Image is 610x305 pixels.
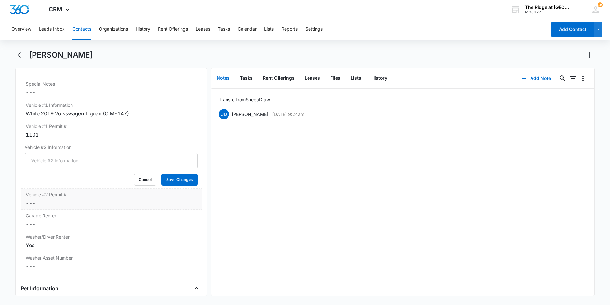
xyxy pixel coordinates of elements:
button: Close [191,283,202,293]
div: Vehicle #1 Permit #1101 [21,120,202,141]
span: CRM [49,6,62,12]
button: Tasks [235,68,258,88]
dd: --- [26,199,197,207]
button: Tasks [218,19,230,40]
button: Organizations [99,19,128,40]
p: [DATE] 9:24am [272,111,304,118]
label: Vehicle #2 Information [25,144,198,151]
div: Washer Asset Number--- [21,252,202,273]
div: Vehicle #2 Permit #--- [21,189,202,210]
label: Vehicle #1 Permit # [26,123,197,129]
button: Contacts [72,19,91,40]
button: Settings [305,19,323,40]
button: Save Changes [161,174,198,186]
h4: Pet Information [21,285,58,292]
button: Overflow Menu [578,73,588,83]
button: Overview [11,19,31,40]
div: account id [525,10,572,14]
button: Add Note [515,71,557,86]
button: Calendar [238,19,257,40]
button: Back [15,50,25,60]
button: Actions [584,50,595,60]
span: JD [219,109,229,119]
button: Reports [281,19,298,40]
p: [PERSON_NAME] [232,111,268,118]
button: Add Contact [551,22,594,37]
dd: --- [26,89,197,96]
dd: --- [26,220,197,228]
div: notifications count [598,2,603,7]
label: Garage Renter [26,212,197,219]
div: Yes [26,241,197,249]
div: account name [525,5,572,10]
input: Vehicle #2 Information [25,153,198,168]
button: Leases [196,19,210,40]
h1: [PERSON_NAME] [29,50,93,60]
label: Vehicle #2 Permit # [26,191,197,198]
div: Washer/Dryer RenterYes [21,231,202,252]
label: Washer/Dryer Renter [26,233,197,240]
button: Search... [557,73,568,83]
div: Garage Renter--- [21,210,202,231]
button: Files [325,68,346,88]
label: Vehicle #1 Information [26,102,197,108]
div: Vehicle #1 InformationWhite 2019 Volkswagen Tiguan (CIM-147) [21,99,202,120]
button: Rent Offerings [258,68,300,88]
button: Lists [264,19,274,40]
label: Special Notes [26,81,197,87]
span: 16 [598,2,603,7]
button: Rent Offerings [158,19,188,40]
button: Notes [212,68,235,88]
dd: --- [26,262,197,270]
button: Leads Inbox [39,19,65,40]
button: Lists [346,68,366,88]
button: History [136,19,150,40]
button: History [366,68,392,88]
button: Cancel [134,174,156,186]
p: Transfer from Sheep Draw [219,96,270,103]
div: Special Notes--- [21,78,202,99]
div: White 2019 Volkswagen Tiguan (CIM-147) [26,110,197,117]
label: Washer Asset Number [26,254,197,261]
button: Leases [300,68,325,88]
button: Filters [568,73,578,83]
div: 1101 [26,131,197,138]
